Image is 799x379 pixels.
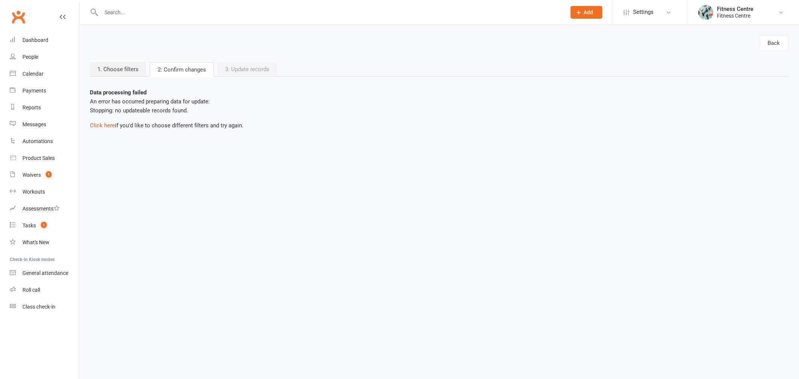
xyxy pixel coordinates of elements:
a: Class kiosk mode [10,298,79,315]
div: Stopping: no updateable records found. [90,106,789,115]
button: Add [571,6,602,19]
a: Roll call [10,282,79,298]
div: Fitness Centre [717,12,753,19]
a: Clubworx [9,7,28,26]
div: if you'd like to choose different filters and try again. [90,121,789,130]
span: 1 [46,171,52,178]
a: Waivers 1 [10,167,79,184]
div: Roll call [22,287,40,293]
a: Workouts [10,184,79,200]
div: People [22,54,38,60]
span: Add [584,9,593,15]
div: Waivers [22,172,41,178]
a: Back [759,35,789,51]
div: Reports [22,104,41,110]
a: Messages [10,116,79,133]
div: Calendar [22,71,43,77]
span: 1 [41,222,47,228]
a: 2: Confirm changes [150,62,214,76]
div: Payments [22,88,46,94]
div: Messages [22,121,46,127]
div: General attendance [22,270,68,276]
a: General attendance kiosk mode [10,265,79,282]
img: thumb_image1757568851.png [698,5,713,20]
div: Class check-in [22,304,55,310]
a: 1. Choose filters [90,62,146,76]
div: Fitness Centre [717,6,753,12]
a: Payments [10,82,79,99]
a: Dashboard [10,32,79,49]
a: Click here [90,122,115,129]
a: Reports [10,99,79,116]
div: An error has occurred preparing data for update: [90,97,789,106]
div: Product Sales [22,155,55,161]
div: Tasks [22,222,36,228]
a: Calendar [10,66,79,82]
div: Dashboard [22,37,48,43]
a: Tasks 1 [10,217,79,234]
div: Workouts [22,189,45,195]
div: What's New [22,239,49,245]
a: Product Sales [10,150,79,167]
strong: Data processing failed [90,89,146,96]
div: Automations [22,138,53,144]
input: Search... [99,7,561,18]
span: Settings [633,4,654,21]
a: People [10,49,79,66]
div: Assessments [22,206,60,212]
a: 3: Update records [218,62,277,76]
a: Assessments [10,200,79,217]
a: What's New [10,234,79,251]
a: Automations [10,133,79,150]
